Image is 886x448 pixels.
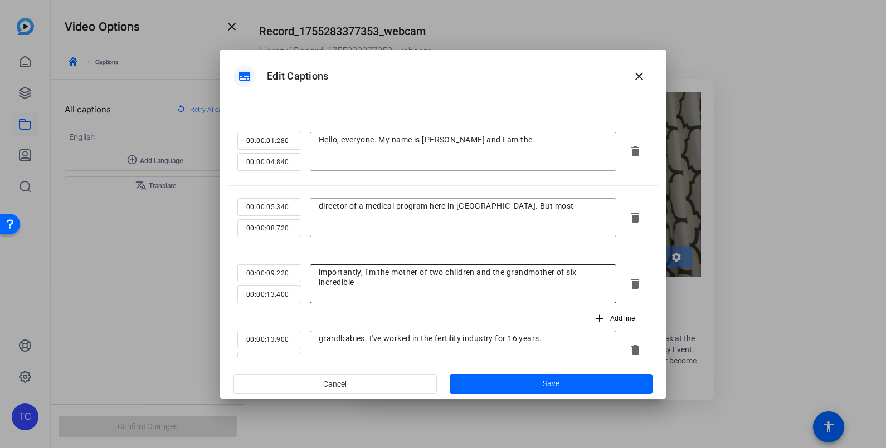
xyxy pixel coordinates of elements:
[246,134,293,147] input: 00:00:00.000
[238,70,251,83] mat-icon: subtitles
[267,70,328,83] h1: Edit Captions
[543,378,559,390] span: Save
[246,354,293,367] input: 00:00:00.000
[246,333,293,346] input: 00:00:00.000
[246,200,293,214] input: 00:00:00.000
[246,267,293,280] input: 00:00:00.000
[323,373,347,395] span: Cancel
[629,211,642,224] mat-icon: delete
[610,312,635,325] span: Add line
[450,374,653,394] button: Save
[632,70,646,83] mat-icon: close
[593,312,606,324] mat-icon: add
[233,374,437,394] button: Cancel
[246,221,293,235] input: 00:00:00.000
[629,343,642,357] mat-icon: delete
[629,145,642,158] mat-icon: delete
[629,277,642,291] mat-icon: delete
[587,309,644,327] button: Add line
[246,155,293,169] input: 00:00:00.000
[246,288,293,301] input: 00:00:00.000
